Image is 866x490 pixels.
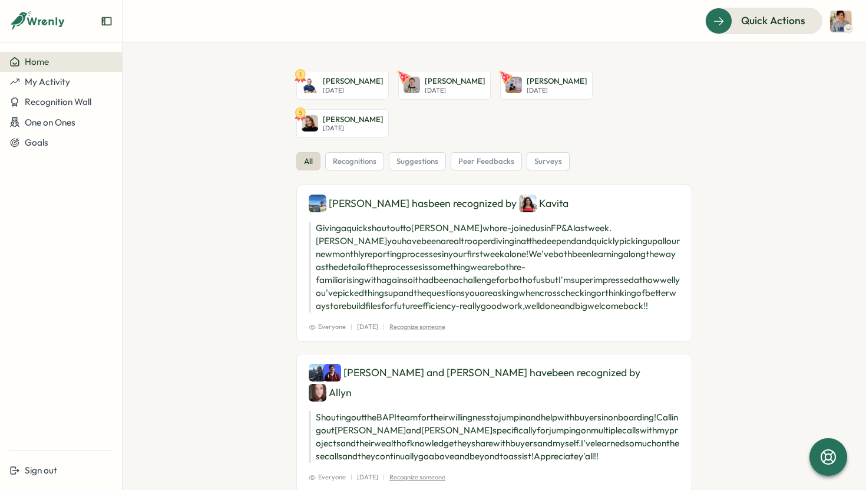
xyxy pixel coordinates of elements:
[25,76,70,87] span: My Activity
[304,156,313,167] span: all
[296,71,389,100] a: 1James Nock[PERSON_NAME][DATE]
[404,77,420,93] img: Lauren Sampayo
[299,108,302,116] text: 5
[333,156,376,167] span: recognitions
[309,322,346,332] span: Everyone
[309,364,680,402] div: [PERSON_NAME] and [PERSON_NAME] have been recognized by
[25,56,49,67] span: Home
[309,364,326,382] img: Alex Marshall
[309,411,680,463] p: Shouting out the BAPI team for their willingness to jump in and help with buyers in onboarding! C...
[309,195,680,212] div: [PERSON_NAME] has been recognized by
[323,364,341,382] img: Henry Dennis
[519,195,568,212] div: Kavita
[309,222,680,313] p: Giving a quick shout out to [PERSON_NAME] who re-joined us in FP&A last week. [PERSON_NAME] you h...
[505,77,522,93] img: Leanne Zammit
[296,109,389,138] a: 5Hannah Dempster[PERSON_NAME][DATE]
[25,465,57,476] span: Sign out
[383,472,385,482] p: |
[302,115,318,131] img: Hannah Dempster
[527,76,587,87] p: [PERSON_NAME]
[705,8,822,34] button: Quick Actions
[741,13,805,28] span: Quick Actions
[458,156,514,167] span: peer feedbacks
[323,87,384,94] p: [DATE]
[101,15,113,27] button: Expand sidebar
[351,472,352,482] p: |
[396,156,438,167] span: suggestions
[425,87,485,94] p: [DATE]
[351,322,352,332] p: |
[357,472,378,482] p: [DATE]
[829,10,852,32] img: Samantha Broomfield
[323,124,384,132] p: [DATE]
[519,195,537,212] img: Kavita Thomas
[425,76,485,87] p: [PERSON_NAME]
[389,472,445,482] p: Recognize someone
[302,77,318,93] img: James Nock
[323,114,384,125] p: [PERSON_NAME]
[323,76,384,87] p: [PERSON_NAME]
[527,87,587,94] p: [DATE]
[309,472,346,482] span: Everyone
[383,322,385,332] p: |
[25,137,48,148] span: Goals
[534,156,562,167] span: surveys
[299,70,302,78] text: 1
[309,195,326,212] img: Chan-Lee Bond
[25,96,91,107] span: Recognition Wall
[357,322,378,332] p: [DATE]
[309,384,352,402] div: Allyn
[389,322,445,332] p: Recognize someone
[309,384,326,402] img: Allyn Neal
[398,71,491,100] a: Lauren Sampayo[PERSON_NAME][DATE]
[25,117,75,128] span: One on Ones
[500,71,593,100] a: Leanne Zammit[PERSON_NAME][DATE]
